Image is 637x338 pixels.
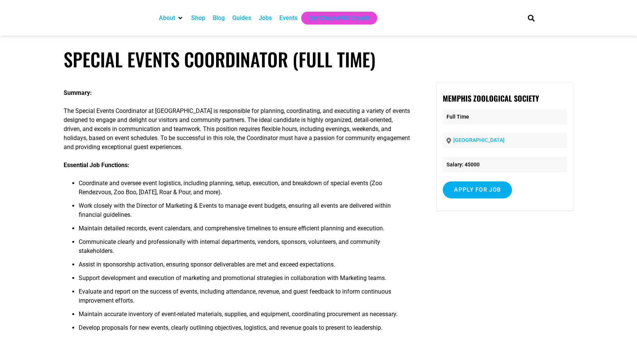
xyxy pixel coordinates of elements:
a: Events [279,14,297,23]
li: Communicate clearly and professionally with internal departments, vendors, sponsors, volunteers, ... [79,238,411,260]
li: Salary: 45000 [443,157,567,172]
li: Develop proposals for new events, clearly outlining objectives, logistics, and revenue goals to p... [79,323,411,337]
strong: Summary: [64,89,92,96]
h1: Special Events Coordinator (Full Time) [64,48,573,70]
li: Work closely with the Director of Marketing & Events to manage event budgets, ensuring all events... [79,201,411,224]
a: [GEOGRAPHIC_DATA] [453,137,504,143]
p: The Special Events Coordinator at [GEOGRAPHIC_DATA] is responsible for planning, coordinating, an... [64,107,411,152]
div: Search [525,12,538,24]
a: About [159,14,175,23]
li: Assist in sponsorship activation, ensuring sponsor deliverables are met and exceed expectations. [79,260,411,274]
p: Full Time [443,109,567,125]
a: Jobs [259,14,272,23]
nav: Main nav [155,12,515,24]
li: Support development and execution of marketing and promotional strategies in collaboration with M... [79,274,411,287]
div: About [155,12,187,24]
a: Get Choose901 Emails [309,14,370,23]
li: Evaluate and report on the success of events, including attendance, revenue, and guest feedback t... [79,287,411,310]
a: Shop [191,14,205,23]
li: Maintain accurate inventory of event-related materials, supplies, and equipment, coordinating pro... [79,310,411,323]
strong: Essential Job Functions: [64,161,130,169]
li: Maintain detailed records, event calendars, and comprehensive timelines to ensure efficient plann... [79,224,411,238]
input: Apply for job [443,181,512,198]
a: Blog [213,14,225,23]
a: Guides [232,14,251,23]
li: Coordinate and oversee event logistics, including planning, setup, execution, and breakdown of sp... [79,179,411,201]
strong: Memphis Zoological Society [443,93,539,104]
